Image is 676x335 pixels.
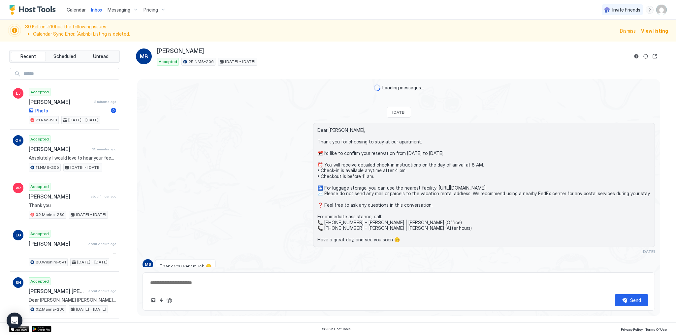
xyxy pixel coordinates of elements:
[9,5,59,15] a: Host Tools Logo
[157,47,204,55] span: [PERSON_NAME]
[157,296,165,304] button: Quick reply
[15,137,21,143] span: OH
[20,53,36,59] span: Recent
[29,250,116,256] span: ͏ ‌ ͏ ‌ ͏ ‌ ͏ ‌ ͏ ‌ ͏ ‌ ͏ ‌ ͏ ‌ ͏ ‌ ͏ ‌ ͏ ‌ ͏ ‌ ͏ ‌ ͏ ‌ ͏ ‌ ͏ ‌ ͏ ‌ ͏ ‌ ͏ ‌ ͏ ‌ ͏ ‌ ͏ ‌ ͏ ‌ ͏ ‌ ͏...
[36,306,65,312] span: 02.Marina-230
[225,59,255,65] span: [DATE] - [DATE]
[9,50,120,63] div: tab-group
[67,7,86,13] span: Calendar
[615,294,648,306] button: Send
[621,325,643,332] a: Privacy Policy
[21,68,119,79] input: Input Field
[382,85,424,91] span: Loading messages...
[140,52,148,60] span: MB
[32,326,51,332] a: Google Play Store
[83,52,118,61] button: Unread
[317,127,651,243] span: Dear [PERSON_NAME], Thank you for choosing to stay at our apartment. 📅 I’d like to confirm your r...
[77,259,108,265] span: [DATE] - [DATE]
[392,110,405,115] span: [DATE]
[159,59,177,65] span: Accepted
[632,52,640,60] button: Reservation information
[159,263,211,269] span: Thank you very much 😊
[47,52,82,61] button: Scheduled
[30,136,49,142] span: Accepted
[641,27,668,34] div: View listing
[70,165,101,170] span: [DATE] - [DATE]
[322,327,351,331] span: © 2025 Host Tools
[651,52,659,60] button: Open reservation
[16,90,20,96] span: LJ
[91,194,116,198] span: about 1 hour ago
[30,278,49,284] span: Accepted
[645,325,667,332] a: Terms Of Use
[144,7,158,13] span: Pricing
[29,155,116,161] span: Absolutely, I would love to hear your feedback!
[25,24,616,38] span: 30.Kelton-510 has the following issues:
[29,297,116,303] span: Dear [PERSON_NAME] [PERSON_NAME], Thank you for choosing to stay at our apartment. We hope you’ve...
[91,6,102,13] a: Inbox
[29,193,88,200] span: [PERSON_NAME]
[35,108,48,114] span: Photo
[30,231,49,237] span: Accepted
[11,52,46,61] button: Recent
[16,232,21,238] span: LG
[33,31,616,37] li: Calendar Sync Error: (Airbnb) Listing is deleted.
[642,52,650,60] button: Sync reservation
[76,212,106,218] span: [DATE] - [DATE]
[88,242,116,246] span: about 2 hours ago
[88,289,116,293] span: about 2 hours ago
[53,53,76,59] span: Scheduled
[76,306,106,312] span: [DATE] - [DATE]
[36,165,59,170] span: 11.NMS-205
[36,259,66,265] span: 23.Wilshire-541
[16,280,21,286] span: SN
[94,100,116,104] span: 2 minutes ago
[612,7,640,13] span: Invite Friends
[374,84,380,91] div: loading
[656,5,667,15] div: User profile
[30,184,49,190] span: Accepted
[29,288,86,294] span: [PERSON_NAME] [PERSON_NAME]
[642,249,655,254] span: [DATE]
[29,202,116,208] span: Thank you
[645,327,667,331] span: Terms Of Use
[621,327,643,331] span: Privacy Policy
[149,296,157,304] button: Upload image
[29,240,86,247] span: [PERSON_NAME]
[30,89,49,95] span: Accepted
[188,59,214,65] span: 25.NMS-206
[92,147,116,151] span: 25 minutes ago
[9,326,29,332] a: App Store
[630,297,641,304] div: Send
[620,27,636,34] div: Dismiss
[29,146,90,152] span: [PERSON_NAME]
[165,296,173,304] button: ChatGPT Auto Reply
[36,117,57,123] span: 21.Rae-510
[112,108,115,113] span: 2
[67,6,86,13] a: Calendar
[91,7,102,13] span: Inbox
[93,53,109,59] span: Unread
[108,7,130,13] span: Messaging
[29,99,92,105] span: [PERSON_NAME]
[646,6,654,14] div: menu
[7,313,22,328] div: Open Intercom Messenger
[16,185,21,191] span: VR
[68,117,99,123] span: [DATE] - [DATE]
[145,261,151,267] span: MB
[36,212,65,218] span: 02.Marina-230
